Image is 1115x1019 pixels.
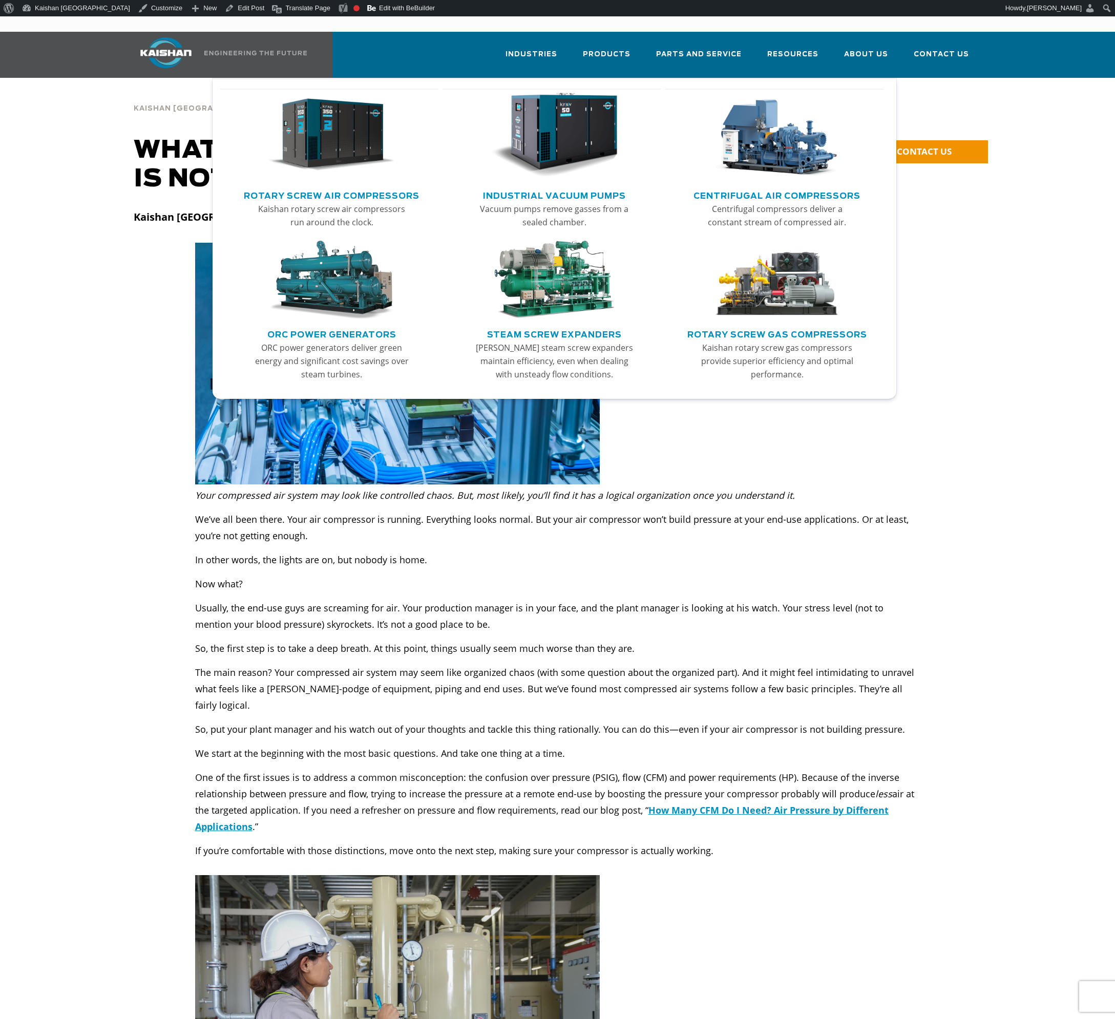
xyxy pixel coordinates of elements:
[487,326,622,341] a: Steam Screw Expanders
[195,551,920,568] p: In other words, the lights are on, but nobody is home.
[583,49,630,60] span: Products
[134,93,575,117] div: >
[1027,4,1082,12] span: [PERSON_NAME]
[195,842,920,875] p: If you’re comfortable with those distinctions, move onto the next step, making sure your compress...
[353,5,360,11] div: Focus keyphrase not set
[195,721,920,737] p: So, put your plant manager and his watch out of your thoughts and tackle this thing rationally. Y...
[252,341,412,381] p: ORC power generators deliver green energy and significant cost savings over steam turbines.
[714,241,840,320] img: thumb-Rotary-Screw-Gas-Compressors
[195,489,795,501] em: Your compressed air system may look like controlled chaos. But, most likely, you’ll find it has a...
[128,32,309,78] a: Kaishan USA
[474,202,634,229] p: Vacuum pumps remove gasses from a sealed chamber.
[767,49,818,60] span: Resources
[844,41,888,76] a: About Us
[844,49,888,60] span: About Us
[195,664,920,713] p: The main reason? Your compressed air system may seem like organized chaos (with some question abo...
[656,41,742,76] a: Parts and Service
[861,140,988,163] a: CONTACT US
[134,210,410,224] strong: Kaishan [GEOGRAPHIC_DATA] | [DATE] | Uncategorized
[195,576,920,592] p: Now what?
[697,202,857,229] p: Centrifugal compressors deliver a constant stream of compressed air.
[897,145,952,157] span: CONTACT US
[195,600,920,632] p: Usually, the end-use guys are screaming for air. Your production manager is in your face, and the...
[914,49,969,60] span: Contact Us
[491,93,617,178] img: thumb-Industrial-Vacuum-Pumps
[195,769,920,835] p: One of the first issues is to address a common misconception: the confusion over pressure (PSIG),...
[195,511,920,544] p: We’ve all been there. Your air compressor is running. Everything looks normal. But your air compr...
[656,49,742,60] span: Parts and Service
[195,745,920,761] p: We start at the beginning with the most basic questions. And take one thing at a time.
[204,51,307,55] img: Engineering the future
[491,241,617,320] img: thumb-Steam-Screw-Expanders
[693,187,860,202] a: Centrifugal Air Compressors
[267,326,396,341] a: ORC Power Generators
[244,187,419,202] a: Rotary Screw Air Compressors
[134,105,263,112] span: Kaishan [GEOGRAPHIC_DATA]
[687,326,867,341] a: Rotary Screw Gas Compressors
[583,41,630,76] a: Products
[506,49,557,60] span: Industries
[134,136,767,194] h1: What To Do When Your Air Compressor Is Not Building Pressure
[195,640,920,656] p: So, the first step is to take a deep breath. At this point, things usually seem much worse than t...
[195,243,600,484] img: What To Do When Your Air Compressor Is Not Building Pressure
[506,41,557,76] a: Industries
[268,93,394,178] img: thumb-Rotary-Screw-Air-Compressors
[195,804,889,833] a: How Many CFM Do I Need? Air Pressure by Different Applications
[134,103,263,113] a: Kaishan [GEOGRAPHIC_DATA]
[914,41,969,76] a: Contact Us
[875,788,892,800] em: less
[268,241,394,320] img: thumb-ORC-Power-Generators
[483,187,626,202] a: Industrial Vacuum Pumps
[252,202,412,229] p: Kaishan rotary screw air compressors run around the clock.
[128,37,204,68] img: kaishan logo
[474,341,634,381] p: [PERSON_NAME] steam screw expanders maintain efficiency, even when dealing with unsteady flow con...
[714,93,840,178] img: thumb-Centrifugal-Air-Compressors
[767,41,818,76] a: Resources
[697,341,857,381] p: Kaishan rotary screw gas compressors provide superior efficiency and optimal performance.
